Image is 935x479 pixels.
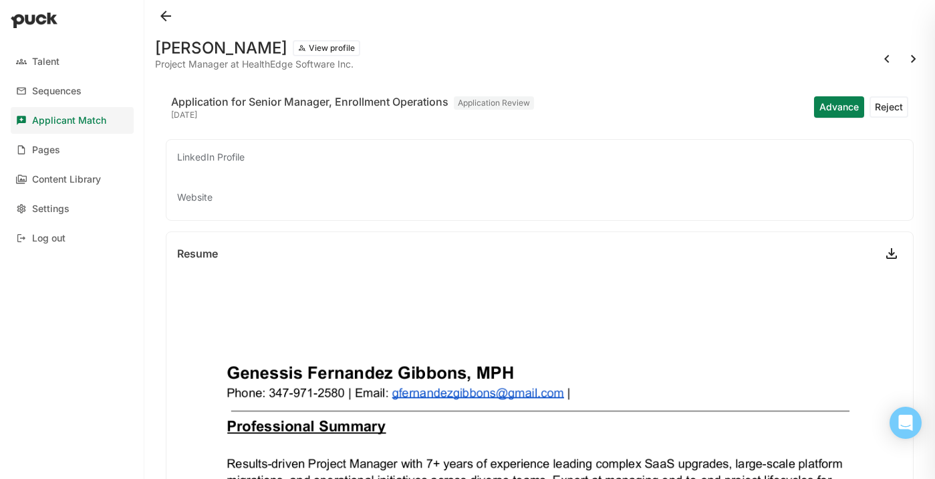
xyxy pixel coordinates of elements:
[11,48,134,75] a: Talent
[11,166,134,193] a: Content Library
[454,96,534,110] div: Application Review
[32,56,59,68] div: Talent
[890,407,922,439] div: Open Intercom Messenger
[32,145,60,156] div: Pages
[171,94,448,110] div: Application for Senior Manager, Enrollment Operations
[870,96,908,118] button: Reject
[171,110,534,120] div: [DATE]
[32,86,82,97] div: Sequences
[32,203,70,215] div: Settings
[11,136,134,163] a: Pages
[11,107,134,134] a: Applicant Match
[177,248,218,259] div: Resume
[177,151,902,164] div: LinkedIn Profile
[293,40,360,56] button: View profile
[32,174,101,185] div: Content Library
[155,59,360,70] div: Project Manager at HealthEdge Software Inc.
[155,40,287,56] h1: [PERSON_NAME]
[177,191,902,204] div: Website
[32,233,65,244] div: Log out
[11,78,134,104] a: Sequences
[11,195,134,222] a: Settings
[32,115,106,126] div: Applicant Match
[814,96,864,118] button: Advance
